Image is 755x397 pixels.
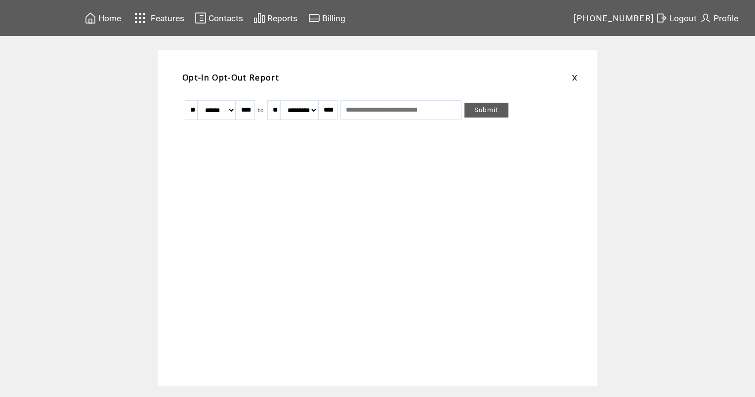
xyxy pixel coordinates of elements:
a: Submit [464,103,508,118]
img: home.svg [84,12,96,24]
span: Profile [713,13,738,23]
img: creidtcard.svg [308,12,320,24]
span: Home [98,13,121,23]
a: Home [83,10,123,26]
span: [PHONE_NUMBER] [574,13,655,23]
a: Logout [654,10,698,26]
a: Billing [307,10,347,26]
span: Reports [267,13,297,23]
span: Opt-In Opt-Out Report [182,72,279,83]
span: Logout [670,13,697,23]
img: features.svg [131,10,149,26]
img: chart.svg [253,12,265,24]
a: Features [130,8,186,28]
img: profile.svg [700,12,712,24]
span: Features [151,13,184,23]
a: Reports [252,10,299,26]
a: Contacts [193,10,245,26]
span: Billing [322,13,345,23]
img: contacts.svg [195,12,207,24]
span: Contacts [209,13,243,23]
a: Profile [698,10,740,26]
span: to [258,107,264,114]
img: exit.svg [656,12,668,24]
